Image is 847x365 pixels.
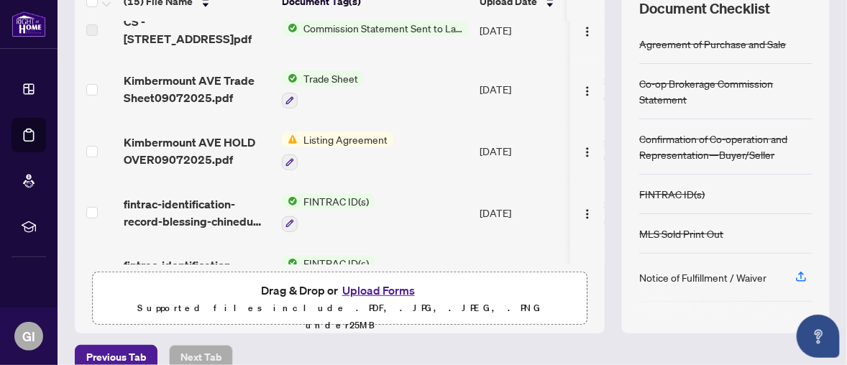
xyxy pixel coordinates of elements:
button: Upload Forms [338,281,419,300]
div: Co-op Brokerage Commission Statement [639,75,812,107]
button: Logo [576,19,599,42]
span: Drag & Drop orUpload FormsSupported files include .PDF, .JPG, .JPEG, .PNG under25MB [93,272,587,343]
span: Trade Sheet [298,70,364,86]
button: Status IconTrade Sheet [282,70,364,109]
span: fintrac-identification-record-obinna-g-ikenefo-20250902-074254.pdf [124,257,270,291]
td: [DATE] [474,182,572,244]
img: Status Icon [282,193,298,209]
p: Supported files include .PDF, .JPG, .JPEG, .PNG under 25 MB [101,300,578,334]
div: FINTRAC ID(s) [639,186,705,202]
button: Logo [576,139,599,162]
button: Open asap [797,315,840,358]
img: Logo [582,86,593,97]
div: Notice of Fulfillment / Waiver [639,269,766,285]
span: Drag & Drop or [261,281,419,300]
img: Status Icon [282,255,298,271]
span: FINTRAC ID(s) [298,255,375,271]
button: Logo [576,201,599,224]
span: CS - [STREET_ADDRESS]pdf [124,13,270,47]
img: Status Icon [282,131,298,147]
span: Listing Agreement [298,131,393,147]
img: Logo [582,208,593,220]
span: fintrac-identification-record-blessing-chinedum-ikenefo-20250902-074213.pdf [124,195,270,230]
span: Commission Statement Sent to Lawyer [298,20,468,36]
span: FINTRAC ID(s) [298,193,375,209]
button: Status IconListing Agreement [282,131,393,170]
span: GI [22,326,35,346]
img: logo [12,11,46,37]
div: Agreement of Purchase and Sale [639,36,786,52]
div: MLS Sold Print Out [639,226,723,241]
button: Status IconFINTRAC ID(s) [282,255,375,294]
td: [DATE] [474,120,572,182]
span: Kimbermount AVE HOLD OVER09072025.pdf [124,134,270,168]
img: Status Icon [282,70,298,86]
td: [DATE] [474,59,572,121]
span: Kimbermount AVE Trade Sheet09072025.pdf [124,72,270,106]
button: Status IconFINTRAC ID(s) [282,193,375,232]
img: Status Icon [282,20,298,36]
div: Confirmation of Co-operation and Representation—Buyer/Seller [639,131,812,162]
td: [DATE] [474,244,572,305]
img: Logo [582,147,593,158]
td: [DATE] [474,1,572,59]
button: Status IconCommission Statement Sent to Lawyer [282,20,468,36]
button: Logo [576,78,599,101]
img: Logo [582,26,593,37]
